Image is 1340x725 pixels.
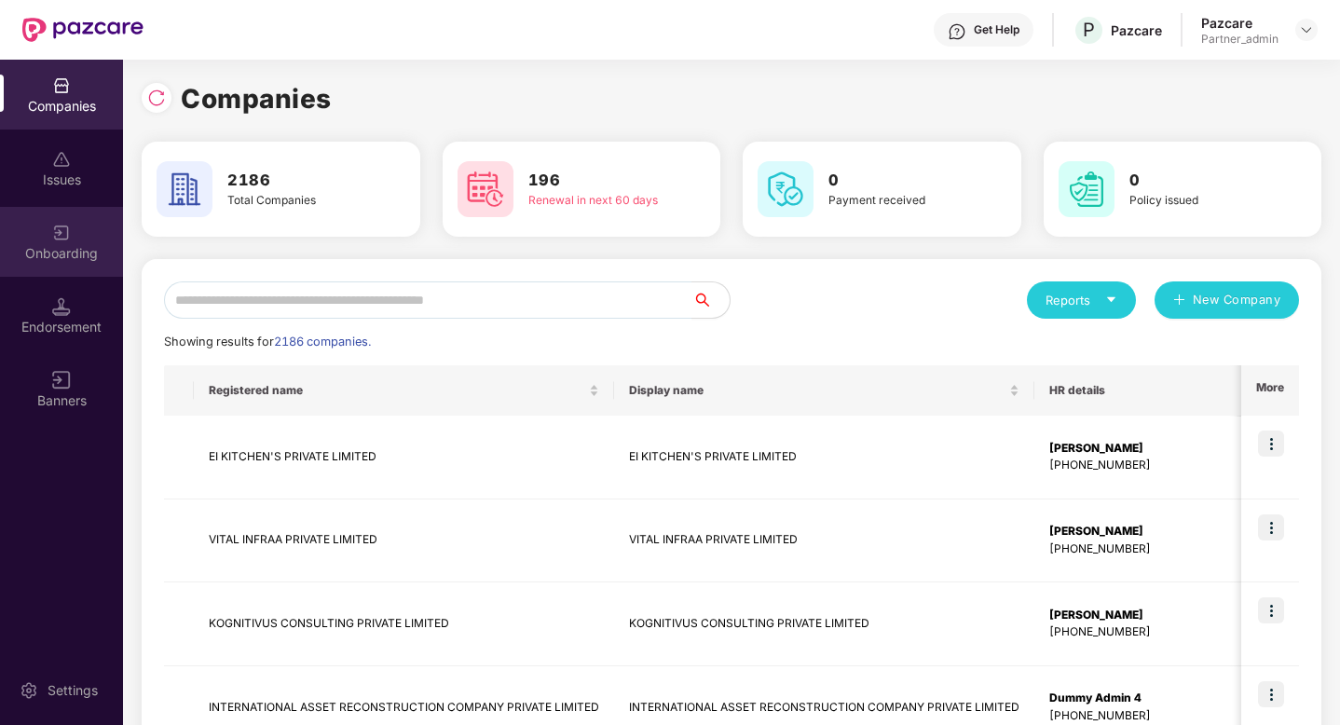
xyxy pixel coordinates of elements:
span: caret-down [1105,294,1117,306]
div: Pazcare [1111,21,1162,39]
h3: 2186 [227,169,366,193]
div: Total Companies [227,192,366,210]
img: svg+xml;base64,PHN2ZyB3aWR0aD0iMTYiIGhlaWdodD0iMTYiIHZpZXdCb3g9IjAgMCAxNiAxNiIgZmlsbD0ibm9uZSIgeG... [52,371,71,390]
div: [PHONE_NUMBER] [1049,457,1240,474]
img: svg+xml;base64,PHN2ZyB3aWR0aD0iMjAiIGhlaWdodD0iMjAiIHZpZXdCb3g9IjAgMCAyMCAyMCIgZmlsbD0ibm9uZSIgeG... [52,224,71,242]
span: P [1083,19,1095,41]
img: icon [1258,514,1284,540]
img: svg+xml;base64,PHN2ZyBpZD0iQ29tcGFuaWVzIiB4bWxucz0iaHR0cDovL3d3dy53My5vcmcvMjAwMC9zdmciIHdpZHRoPS... [52,76,71,95]
td: EI KITCHEN'S PRIVATE LIMITED [194,416,614,499]
img: New Pazcare Logo [22,18,144,42]
img: svg+xml;base64,PHN2ZyB3aWR0aD0iMTQuNSIgaGVpZ2h0PSIxNC41IiB2aWV3Qm94PSIwIDAgMTYgMTYiIGZpbGw9Im5vbm... [52,297,71,316]
td: EI KITCHEN'S PRIVATE LIMITED [614,416,1034,499]
div: Partner_admin [1201,32,1278,47]
h1: Companies [181,78,332,119]
img: svg+xml;base64,PHN2ZyBpZD0iU2V0dGluZy0yMHgyMCIgeG1sbnM9Imh0dHA6Ly93d3cudzMub3JnLzIwMDAvc3ZnIiB3aW... [20,681,38,700]
span: Showing results for [164,335,371,349]
th: More [1241,365,1299,416]
div: Renewal in next 60 days [528,192,667,210]
div: Payment received [828,192,967,210]
div: Dummy Admin 4 [1049,690,1240,707]
img: svg+xml;base64,PHN2ZyBpZD0iSGVscC0zMngzMiIgeG1sbnM9Imh0dHA6Ly93d3cudzMub3JnLzIwMDAvc3ZnIiB3aWR0aD... [948,22,966,41]
img: svg+xml;base64,PHN2ZyBpZD0iSXNzdWVzX2Rpc2FibGVkIiB4bWxucz0iaHR0cDovL3d3dy53My5vcmcvMjAwMC9zdmciIH... [52,150,71,169]
img: svg+xml;base64,PHN2ZyB4bWxucz0iaHR0cDovL3d3dy53My5vcmcvMjAwMC9zdmciIHdpZHRoPSI2MCIgaGVpZ2h0PSI2MC... [157,161,212,217]
img: svg+xml;base64,PHN2ZyB4bWxucz0iaHR0cDovL3d3dy53My5vcmcvMjAwMC9zdmciIHdpZHRoPSI2MCIgaGVpZ2h0PSI2MC... [758,161,814,217]
div: Settings [42,681,103,700]
h3: 196 [528,169,667,193]
th: Display name [614,365,1034,416]
div: Reports [1046,291,1117,309]
div: Get Help [974,22,1019,37]
span: Display name [629,383,1005,398]
span: search [691,293,730,308]
button: plusNew Company [1155,281,1299,319]
div: Policy issued [1129,192,1268,210]
div: [PHONE_NUMBER] [1049,540,1240,558]
img: icon [1258,681,1284,707]
img: svg+xml;base64,PHN2ZyB4bWxucz0iaHR0cDovL3d3dy53My5vcmcvMjAwMC9zdmciIHdpZHRoPSI2MCIgaGVpZ2h0PSI2MC... [1059,161,1114,217]
img: svg+xml;base64,PHN2ZyB4bWxucz0iaHR0cDovL3d3dy53My5vcmcvMjAwMC9zdmciIHdpZHRoPSI2MCIgaGVpZ2h0PSI2MC... [458,161,513,217]
img: icon [1258,431,1284,457]
span: 2186 companies. [274,335,371,349]
button: search [691,281,731,319]
img: svg+xml;base64,PHN2ZyBpZD0iRHJvcGRvd24tMzJ4MzIiIHhtbG5zPSJodHRwOi8vd3d3LnczLm9yZy8yMDAwL3N2ZyIgd2... [1299,22,1314,37]
h3: 0 [1129,169,1268,193]
div: [PHONE_NUMBER] [1049,707,1240,725]
div: Pazcare [1201,14,1278,32]
div: [PHONE_NUMBER] [1049,623,1240,641]
td: KOGNITIVUS CONSULTING PRIVATE LIMITED [194,582,614,666]
td: KOGNITIVUS CONSULTING PRIVATE LIMITED [614,582,1034,666]
th: HR details [1034,365,1255,416]
div: [PERSON_NAME] [1049,440,1240,458]
td: VITAL INFRAA PRIVATE LIMITED [614,499,1034,583]
img: svg+xml;base64,PHN2ZyBpZD0iUmVsb2FkLTMyeDMyIiB4bWxucz0iaHR0cDovL3d3dy53My5vcmcvMjAwMC9zdmciIHdpZH... [147,89,166,107]
div: [PERSON_NAME] [1049,607,1240,624]
div: [PERSON_NAME] [1049,523,1240,540]
td: VITAL INFRAA PRIVATE LIMITED [194,499,614,583]
span: Registered name [209,383,585,398]
span: New Company [1193,291,1281,309]
th: Registered name [194,365,614,416]
img: icon [1258,597,1284,623]
span: plus [1173,294,1185,308]
h3: 0 [828,169,967,193]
